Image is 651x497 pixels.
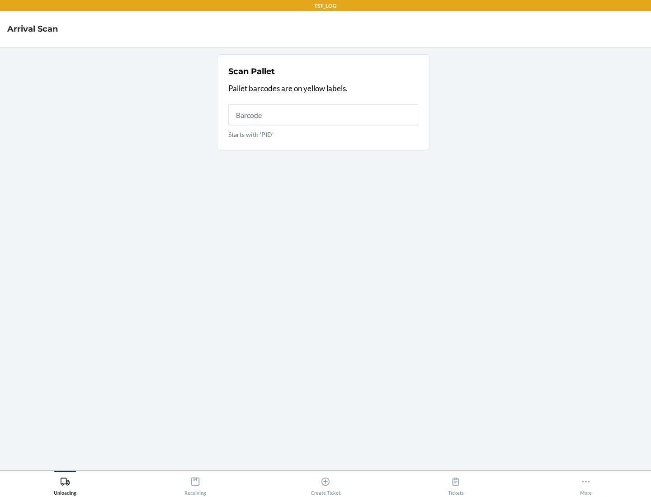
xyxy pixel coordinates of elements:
[311,473,340,496] div: Create Ticket
[54,473,76,496] div: Unloading
[314,2,337,10] p: TST_LOG
[391,471,521,496] button: Tickets
[184,473,206,496] div: Receiving
[448,473,464,496] div: Tickets
[228,130,418,139] p: Starts with 'PID'
[260,471,391,496] button: Create Ticket
[521,471,651,496] button: More
[228,83,418,94] p: Pallet barcodes are on yellow labels.
[580,473,592,496] div: More
[130,471,260,496] button: Receiving
[228,104,418,126] input: Starts with 'PID'
[228,66,275,77] h2: Scan Pallet
[7,23,58,35] h4: Arrival Scan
